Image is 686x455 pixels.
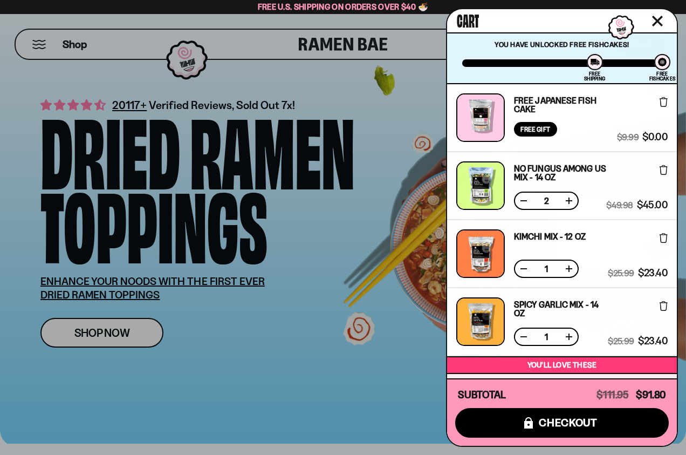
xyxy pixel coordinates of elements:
span: $25.99 [608,268,634,278]
span: $111.95 [596,389,628,401]
a: No Fungus Among Us Mix - 14 OZ [514,164,606,181]
button: checkout [455,408,669,438]
span: Free U.S. Shipping on Orders over $40 🍜 [258,2,429,12]
span: $23.40 [638,336,668,346]
p: You have unlocked Free Fishcakes! [462,40,662,49]
span: 1 [538,264,555,273]
a: Spicy Garlic Mix - 14 oz [514,300,608,317]
div: Free Fishcakes [649,71,676,81]
span: 1 [538,332,555,341]
a: Free Japanese Fish Cake [514,96,617,113]
span: $25.99 [608,336,634,346]
span: $0.00 [642,132,668,142]
span: Cart [457,9,479,30]
span: 2 [538,196,555,205]
span: $91.80 [636,389,666,401]
div: Free Gift [514,122,557,137]
span: $45.00 [637,200,668,210]
span: $9.99 [617,132,639,142]
span: $49.98 [606,200,633,210]
span: checkout [539,417,598,429]
button: Close cart [649,13,666,29]
span: $23.40 [638,268,668,278]
a: Kimchi Mix - 12 OZ [514,232,586,241]
h4: Subtotal [458,390,506,400]
div: Free Shipping [584,71,605,81]
p: You’ll love these [450,360,674,370]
